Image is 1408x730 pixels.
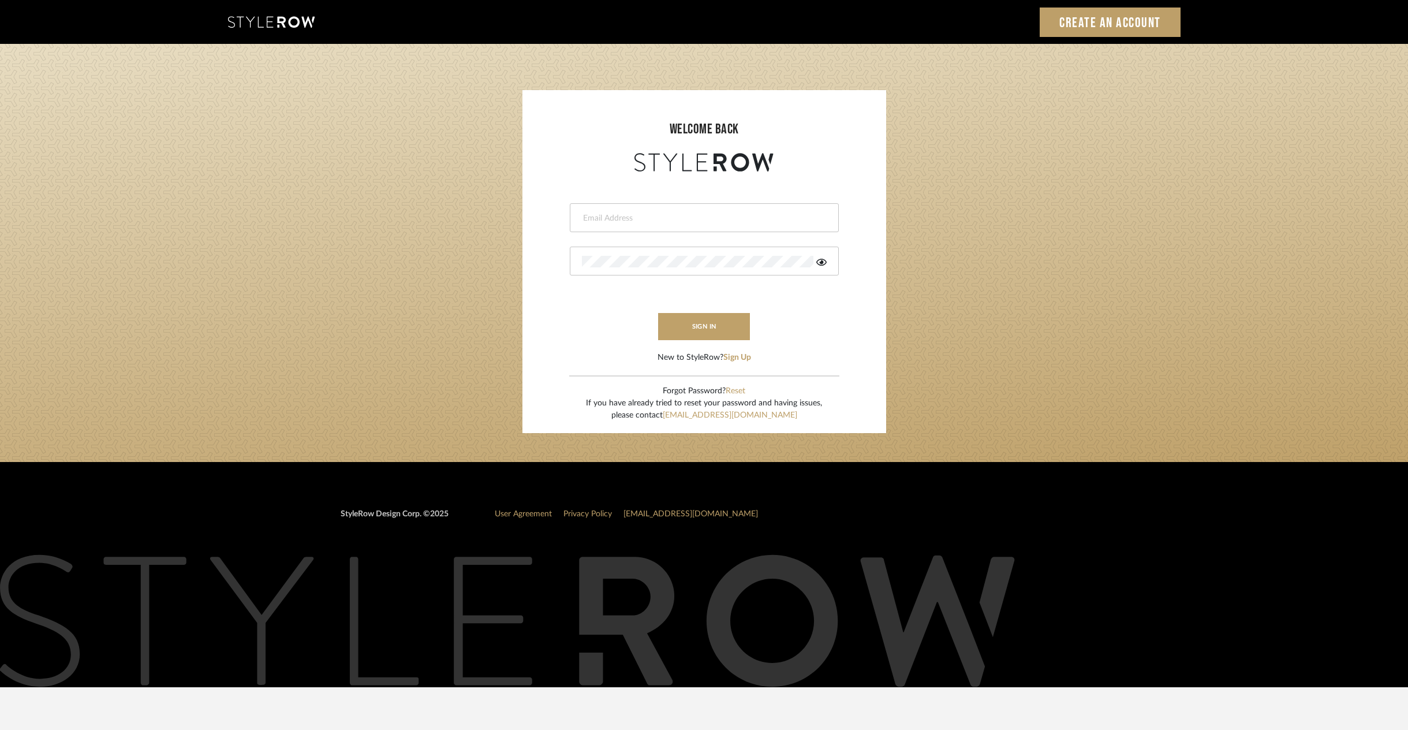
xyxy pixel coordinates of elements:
button: Sign Up [723,352,751,364]
input: Email Address [582,213,824,224]
a: [EMAIL_ADDRESS][DOMAIN_NAME] [663,411,797,419]
a: Privacy Policy [563,510,612,518]
a: [EMAIL_ADDRESS][DOMAIN_NAME] [623,510,758,518]
button: Reset [726,385,745,397]
div: StyleRow Design Corp. ©2025 [341,508,449,530]
button: sign in [658,313,750,340]
a: User Agreement [495,510,552,518]
a: Create an Account [1040,8,1181,37]
div: New to StyleRow? [658,352,751,364]
div: welcome back [534,119,875,140]
div: If you have already tried to reset your password and having issues, please contact [586,397,822,422]
div: Forgot Password? [586,385,822,397]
